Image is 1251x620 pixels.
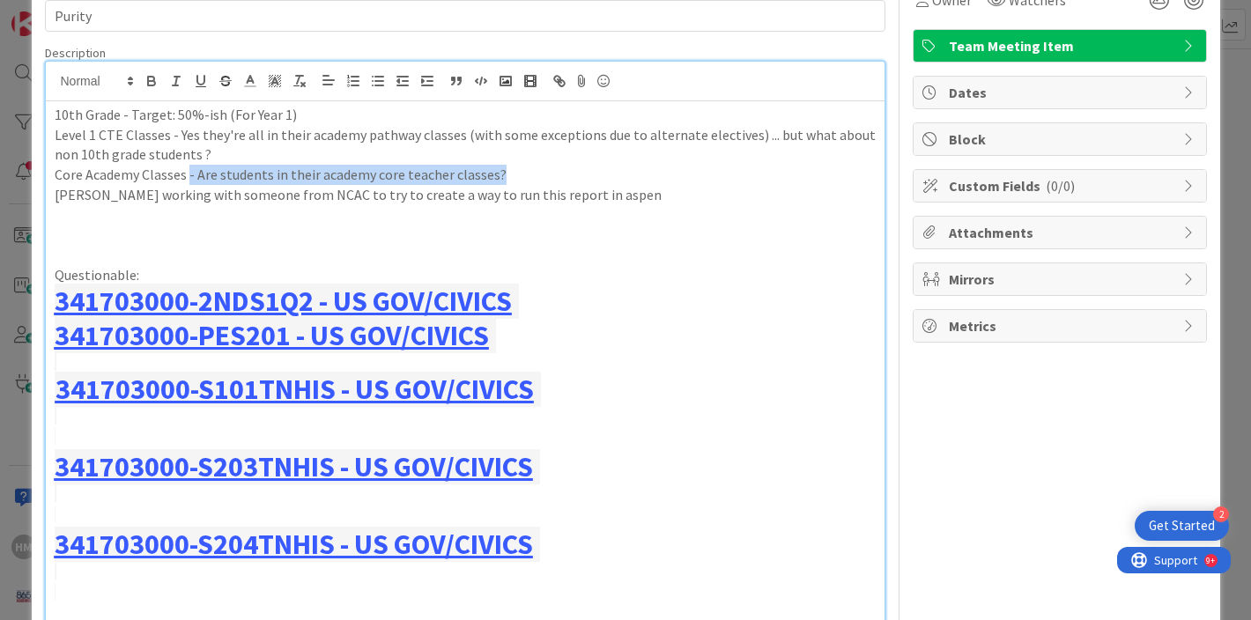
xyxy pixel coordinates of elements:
p: Level 1 CTE Classes - Yes they're all in their academy pathway classes (with some exceptions due ... [55,125,876,165]
span: Attachments [949,222,1174,243]
a: 341703000-PES201 - US GOV/CIVICS [55,318,489,353]
span: ( 0/0 ) [1046,177,1075,195]
span: Metrics [949,315,1174,336]
p: [PERSON_NAME] working with someone from NCAC to try to create a way to run this report in aspen [55,185,876,205]
a: 341703000-S101TNHIS - US GOV/CIVICS [56,372,534,407]
div: 2 [1213,506,1229,522]
a: 341703000-S204TNHIS - US GOV/CIVICS [55,527,533,562]
span: Description [45,45,106,61]
a: 341703000-2NDS1Q2 - US GOV/CIVICS [55,284,512,319]
div: Open Get Started checklist, remaining modules: 2 [1135,511,1229,541]
p: Core Academy Classes - Are students in their academy core teacher classes? [55,165,876,185]
p: Questionable: [55,265,876,285]
span: Mirrors [949,269,1174,290]
span: Support [37,3,80,24]
div: 9+ [89,7,98,21]
span: Block [949,129,1174,150]
p: 10th Grade - Target: 50%-ish (For Year 1) [55,105,876,125]
span: Dates [949,82,1174,103]
a: 341703000-S203TNHIS - US GOV/CIVICS [55,449,533,484]
span: Custom Fields [949,175,1174,196]
div: Get Started [1149,517,1215,535]
span: Team Meeting Item [949,35,1174,56]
